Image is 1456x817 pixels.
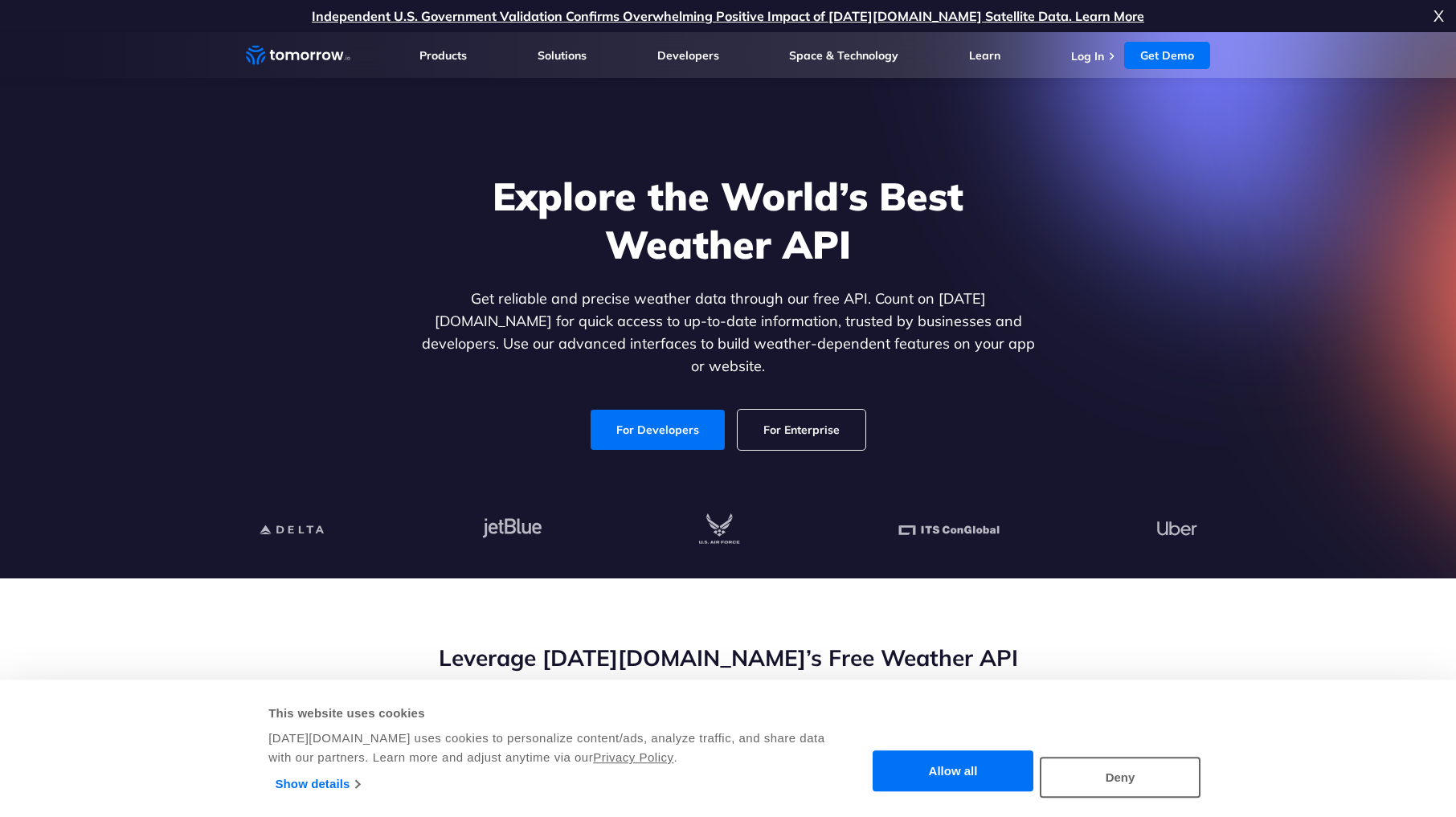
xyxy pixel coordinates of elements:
[591,410,725,450] a: For Developers
[873,751,1033,792] button: Allow all
[312,8,1144,24] a: Independent U.S. Government Validation Confirms Overwhelming Positive Impact of [DATE][DOMAIN_NAM...
[969,48,1000,63] a: Learn
[1071,49,1104,63] a: Log In
[418,172,1038,268] h1: Explore the World’s Best Weather API
[276,772,360,796] a: Show details
[268,729,827,767] div: [DATE][DOMAIN_NAME] uses cookies to personalize content/ads, analyze traffic, and share data with...
[738,410,865,450] a: For Enterprise
[789,48,898,63] a: Space & Technology
[1124,42,1210,69] a: Get Demo
[657,48,719,63] a: Developers
[538,48,587,63] a: Solutions
[419,48,467,63] a: Products
[246,43,350,67] a: Home link
[593,750,673,764] a: Privacy Policy
[1040,757,1200,798] button: Deny
[268,704,827,723] div: This website uses cookies
[246,643,1210,673] h2: Leverage [DATE][DOMAIN_NAME]’s Free Weather API
[418,288,1038,378] p: Get reliable and precise weather data through our free API. Count on [DATE][DOMAIN_NAME] for quic...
